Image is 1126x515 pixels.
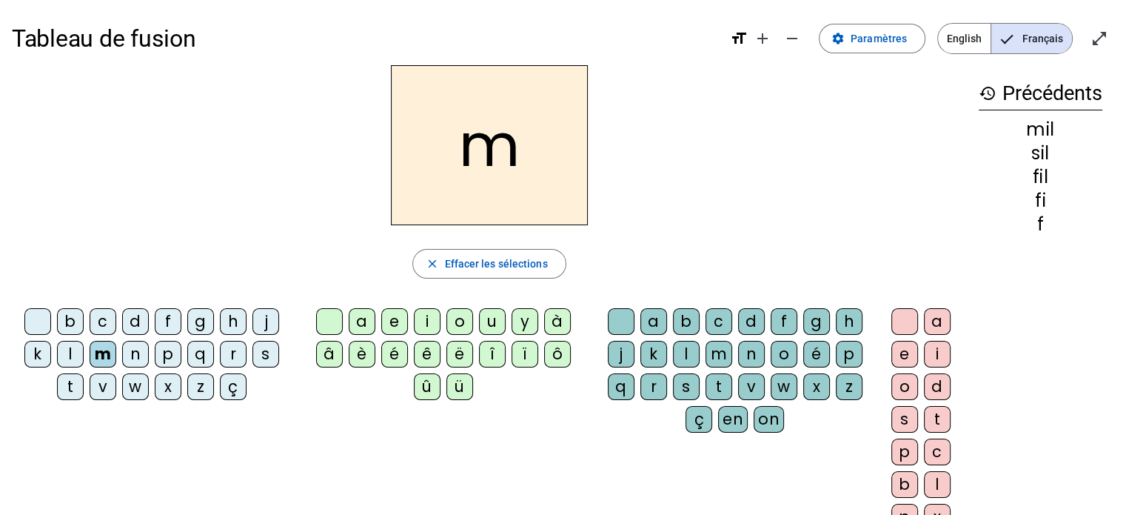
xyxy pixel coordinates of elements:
div: l [924,471,951,498]
div: s [673,373,700,400]
mat-icon: settings [831,32,845,45]
div: s [252,341,279,368]
mat-icon: add [754,30,771,47]
div: m [90,341,116,368]
button: Diminuer la taille de la police [777,24,807,53]
div: l [673,341,700,368]
h2: m [391,65,588,225]
div: f [771,308,797,335]
div: b [57,308,84,335]
div: l [57,341,84,368]
button: Paramètres [819,24,925,53]
div: fil [979,168,1102,186]
div: j [252,308,279,335]
div: h [836,308,862,335]
div: d [738,308,765,335]
div: z [187,373,214,400]
div: u [479,308,506,335]
div: é [803,341,830,368]
div: o [771,341,797,368]
div: i [414,308,440,335]
div: m [706,341,732,368]
div: e [891,341,918,368]
div: q [187,341,214,368]
div: f [979,216,1102,233]
div: p [891,439,918,465]
button: Entrer en plein écran [1085,24,1114,53]
div: c [924,439,951,465]
div: a [349,308,375,335]
h1: Tableau de fusion [12,15,718,62]
div: on [754,406,784,433]
div: v [738,373,765,400]
div: i [924,341,951,368]
div: f [155,308,181,335]
div: d [924,373,951,400]
div: q [608,373,634,400]
div: t [706,373,732,400]
div: b [673,308,700,335]
div: x [155,373,181,400]
mat-icon: history [979,84,996,102]
div: ï [512,341,538,368]
button: Effacer les sélections [412,249,566,279]
div: û [414,373,440,400]
div: mil [979,121,1102,139]
div: â [316,341,343,368]
div: a [640,308,667,335]
div: j [608,341,634,368]
div: à [544,308,571,335]
button: Augmenter la taille de la police [748,24,777,53]
div: s [891,406,918,433]
div: ô [544,341,571,368]
div: fi [979,192,1102,210]
mat-icon: close [425,257,438,270]
div: sil [979,144,1102,162]
div: g [803,308,830,335]
div: k [24,341,51,368]
span: Français [991,24,1072,53]
div: r [640,373,667,400]
div: ç [686,406,712,433]
div: h [220,308,247,335]
div: d [122,308,149,335]
div: e [381,308,408,335]
div: p [155,341,181,368]
mat-icon: format_size [730,30,748,47]
div: c [706,308,732,335]
div: t [57,373,84,400]
div: n [122,341,149,368]
div: k [640,341,667,368]
div: é [381,341,408,368]
div: è [349,341,375,368]
div: z [836,373,862,400]
div: v [90,373,116,400]
div: ê [414,341,440,368]
div: en [718,406,748,433]
div: b [891,471,918,498]
div: ë [446,341,473,368]
div: o [446,308,473,335]
div: t [924,406,951,433]
span: Effacer les sélections [444,255,547,273]
mat-icon: remove [783,30,801,47]
div: y [512,308,538,335]
div: î [479,341,506,368]
div: ü [446,373,473,400]
div: g [187,308,214,335]
div: r [220,341,247,368]
mat-icon: open_in_full [1090,30,1108,47]
div: w [122,373,149,400]
div: n [738,341,765,368]
div: ç [220,373,247,400]
div: c [90,308,116,335]
div: x [803,373,830,400]
span: English [938,24,991,53]
div: a [924,308,951,335]
span: Paramètres [851,30,907,47]
div: o [891,373,918,400]
mat-button-toggle-group: Language selection [937,23,1073,54]
div: p [836,341,862,368]
div: w [771,373,797,400]
h3: Précédents [979,77,1102,110]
